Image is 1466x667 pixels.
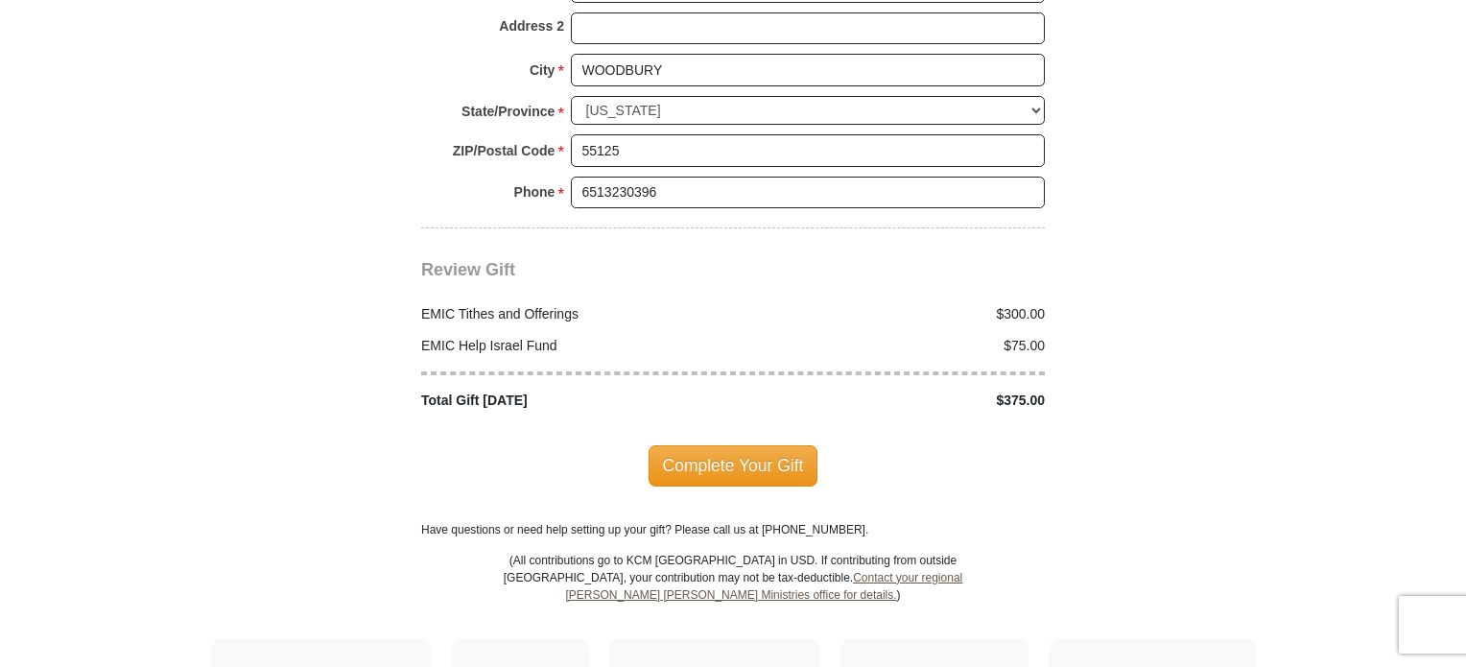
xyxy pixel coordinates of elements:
strong: ZIP/Postal Code [453,137,556,164]
div: $375.00 [733,391,1055,411]
strong: Address 2 [499,12,564,39]
span: Review Gift [421,260,515,279]
span: Complete Your Gift [649,445,818,486]
p: (All contributions go to KCM [GEOGRAPHIC_DATA] in USD. If contributing from outside [GEOGRAPHIC_D... [503,552,963,638]
p: Have questions or need help setting up your gift? Please call us at [PHONE_NUMBER]. [421,521,1045,538]
div: $75.00 [733,336,1055,356]
div: EMIC Help Israel Fund [412,336,734,356]
div: $300.00 [733,304,1055,324]
div: Total Gift [DATE] [412,391,734,411]
div: EMIC Tithes and Offerings [412,304,734,324]
strong: State/Province [461,98,555,125]
strong: Phone [514,179,556,205]
strong: City [530,57,555,83]
a: Contact your regional [PERSON_NAME] [PERSON_NAME] Ministries office for details. [565,571,962,602]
